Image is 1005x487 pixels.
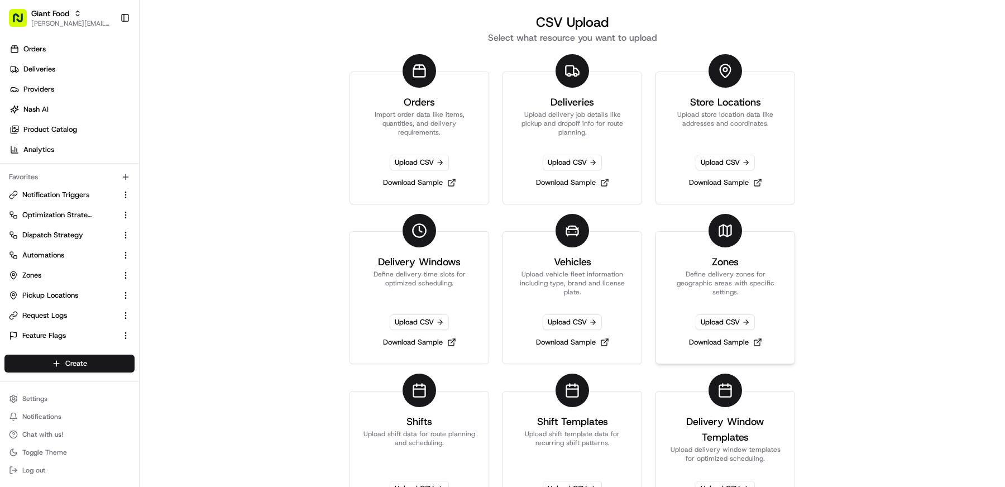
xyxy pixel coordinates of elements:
a: Download Sample [379,335,461,350]
button: Log out [4,462,135,478]
span: Toggle Theme [22,448,67,457]
h3: Delivery Windows [378,254,461,270]
span: [DATE] [99,203,122,212]
button: Start new chat [190,109,203,123]
img: Ami Wang [11,192,29,210]
img: Nash [11,11,33,33]
a: Dispatch Strategy [9,230,117,240]
span: Upload CSV [543,314,602,330]
p: Import order data like items, quantities, and delivery requirements. [363,110,475,137]
button: See all [173,142,203,156]
span: API Documentation [106,249,179,260]
button: Automations [4,246,135,264]
span: Upload CSV [696,314,755,330]
span: Upload CSV [543,155,602,170]
h1: CSV Upload [336,13,809,31]
a: Deliveries [4,60,139,78]
div: Favorites [4,168,135,186]
span: • [93,203,97,212]
div: Past conversations [11,145,75,154]
h3: Deliveries [551,94,594,110]
p: Welcome 👋 [11,44,203,62]
button: Notification Triggers [4,186,135,204]
span: Automations [22,250,64,260]
img: 4037041995827_4c49e92c6e3ed2e3ec13_72.png [23,106,44,126]
p: Upload store location data like addresses and coordinates. [669,110,781,137]
a: OrdersImport order data like items, quantities, and delivery requirements.Upload CSVDownload Sample [350,71,489,204]
a: ZonesDefine delivery zones for geographic areas with specific settings.Upload CSVDownload Sample [655,231,795,364]
h3: Zones [712,254,739,270]
a: Feature Flags [9,331,117,341]
span: Upload CSV [390,155,449,170]
span: Notification Triggers [22,190,89,200]
button: Feature Flags [4,327,135,345]
p: Upload shift data for route planning and scheduling. [363,429,475,463]
span: Nash AI [23,104,49,114]
span: Upload CSV [696,155,755,170]
a: 💻API Documentation [90,245,184,265]
a: VehiclesUpload vehicle fleet information including type, brand and license plate.Upload CSVDownlo... [502,231,642,364]
a: Download Sample [532,175,614,190]
span: Dispatch Strategy [22,230,83,240]
span: Zones [22,270,41,280]
a: Nash AI [4,101,139,118]
a: Analytics [4,141,139,159]
span: Create [65,359,87,369]
button: Notifications [4,409,135,424]
a: Orders [4,40,139,58]
span: Pylon [111,276,135,285]
span: Optimization Strategy [22,210,93,220]
p: Upload delivery job details like pickup and dropoff info for route planning. [516,110,628,137]
a: Request Logs [9,311,117,321]
button: Create [4,355,135,373]
span: Upload CSV [390,314,449,330]
span: Notifications [22,412,61,421]
span: Providers [23,84,54,94]
span: Product Catalog [23,125,77,135]
span: [DATE] [99,173,122,182]
a: Product Catalog [4,121,139,139]
h2: Select what resource you want to upload [336,31,809,45]
div: We're available if you need us! [50,117,154,126]
button: Giant Food [31,8,69,19]
img: Tiffany Volk [11,162,29,180]
span: • [93,173,97,182]
button: Optimization Strategy [4,206,135,224]
p: Define delivery zones for geographic areas with specific settings. [669,270,781,297]
h3: Vehicles [554,254,591,270]
h3: Shifts [406,414,432,429]
a: Optimization Strategy [9,210,117,220]
a: Download Sample [685,175,767,190]
a: Providers [4,80,139,98]
span: Analytics [23,145,54,155]
a: Notification Triggers [9,190,117,200]
span: Log out [22,466,45,475]
span: Feature Flags [22,331,66,341]
button: Settings [4,391,135,407]
button: Dispatch Strategy [4,226,135,244]
a: DeliveriesUpload delivery job details like pickup and dropoff info for route planning.Upload CSVD... [502,71,642,204]
div: 📗 [11,250,20,259]
span: Settings [22,394,47,403]
a: Delivery WindowsDefine delivery time slots for optimized scheduling.Upload CSVDownload Sample [350,231,489,364]
button: Request Logs [4,307,135,324]
img: 1736555255976-a54dd68f-1ca7-489b-9aae-adbdc363a1c4 [11,106,31,126]
p: Upload vehicle fleet information including type, brand and license plate. [516,270,628,297]
h3: Shift Templates [537,414,608,429]
button: Chat with us! [4,427,135,442]
button: [PERSON_NAME][EMAIL_ADDRESS][DOMAIN_NAME] [31,19,111,28]
span: Deliveries [23,64,55,74]
h3: Delivery Window Templates [669,414,781,445]
input: Clear [29,71,184,83]
a: Download Sample [685,335,767,350]
button: Giant Food[PERSON_NAME][EMAIL_ADDRESS][DOMAIN_NAME] [4,4,116,31]
span: Chat with us! [22,430,63,439]
a: Download Sample [532,335,614,350]
button: Pickup Locations [4,287,135,304]
button: Zones [4,266,135,284]
span: [PERSON_NAME] [35,173,90,182]
a: Powered byPylon [79,276,135,285]
div: Start new chat [50,106,183,117]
